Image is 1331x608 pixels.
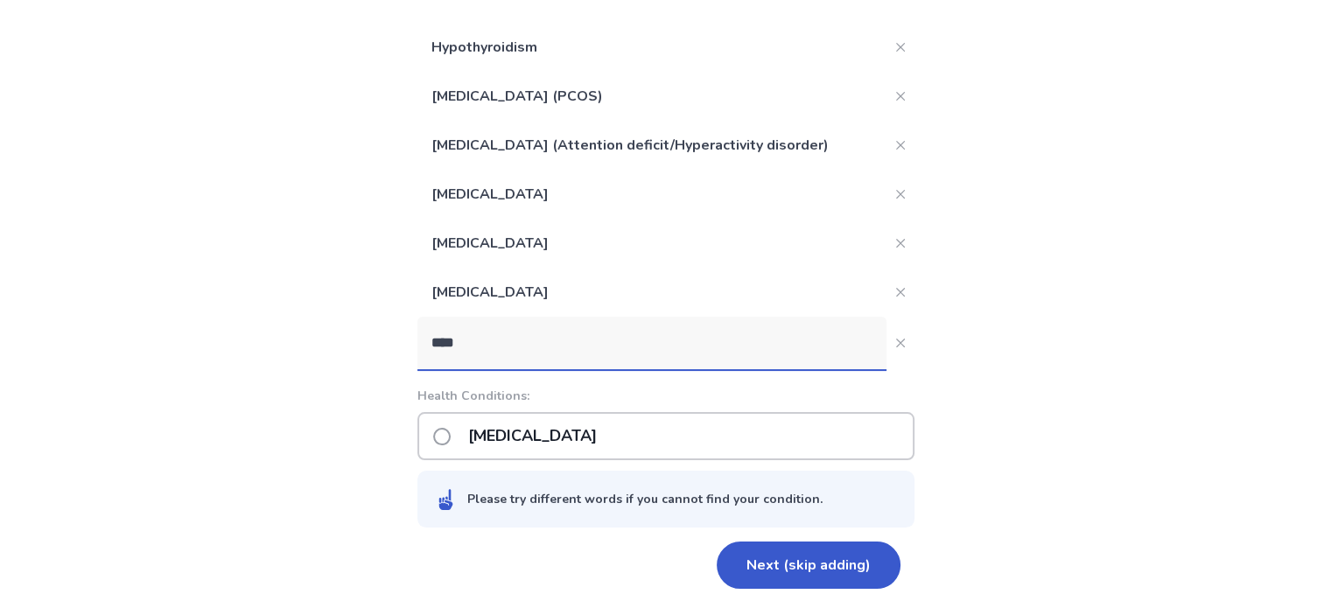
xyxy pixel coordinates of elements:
[467,490,823,508] div: Please try different words if you cannot find your condition.
[417,219,886,268] p: [MEDICAL_DATA]
[886,33,914,61] button: Close
[458,414,607,458] p: [MEDICAL_DATA]
[886,180,914,208] button: Close
[417,170,886,219] p: [MEDICAL_DATA]
[417,387,914,405] p: Health Conditions:
[886,329,914,357] button: Close
[417,317,886,369] input: Close
[717,542,900,589] button: Next (skip adding)
[886,131,914,159] button: Close
[417,23,886,72] p: Hypothyroidism
[886,229,914,257] button: Close
[417,121,886,170] p: [MEDICAL_DATA] (Attention deficit/Hyperactivity disorder)
[886,278,914,306] button: Close
[417,72,886,121] p: [MEDICAL_DATA] (PCOS)
[417,268,886,317] p: [MEDICAL_DATA]
[886,82,914,110] button: Close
